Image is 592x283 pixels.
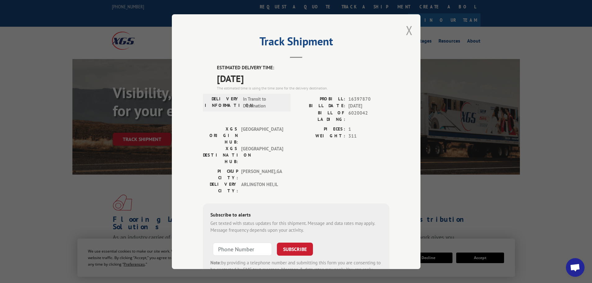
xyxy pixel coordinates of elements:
[203,168,238,181] label: PICKUP CITY:
[296,95,345,103] label: PROBILL:
[210,259,382,280] div: by providing a telephone number and submitting this form you are consenting to be contacted by SM...
[241,181,283,194] span: ARLINGTON HEI , IL
[348,126,389,133] span: 1
[277,242,313,255] button: SUBSCRIBE
[243,95,285,109] span: In Transit to Destination
[348,109,389,122] span: 6020042
[241,126,283,145] span: [GEOGRAPHIC_DATA]
[241,168,283,181] span: [PERSON_NAME] , GA
[217,85,389,91] div: The estimated time is using the time zone for the delivery destination.
[406,22,413,39] button: Close modal
[566,258,585,277] div: Open chat
[213,242,272,255] input: Phone Number
[348,103,389,110] span: [DATE]
[241,145,283,165] span: [GEOGRAPHIC_DATA]
[203,145,238,165] label: XGS DESTINATION HUB:
[203,37,389,49] h2: Track Shipment
[296,126,345,133] label: PIECES:
[296,133,345,140] label: WEIGHT:
[205,95,240,109] label: DELIVERY INFORMATION:
[348,95,389,103] span: 16397870
[296,109,345,122] label: BILL OF LADING:
[210,220,382,234] div: Get texted with status updates for this shipment. Message and data rates may apply. Message frequ...
[203,181,238,194] label: DELIVERY CITY:
[210,259,221,265] strong: Note:
[210,211,382,220] div: Subscribe to alerts
[217,64,389,71] label: ESTIMATED DELIVERY TIME:
[296,103,345,110] label: BILL DATE:
[203,126,238,145] label: XGS ORIGIN HUB:
[348,133,389,140] span: 311
[217,71,389,85] span: [DATE]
